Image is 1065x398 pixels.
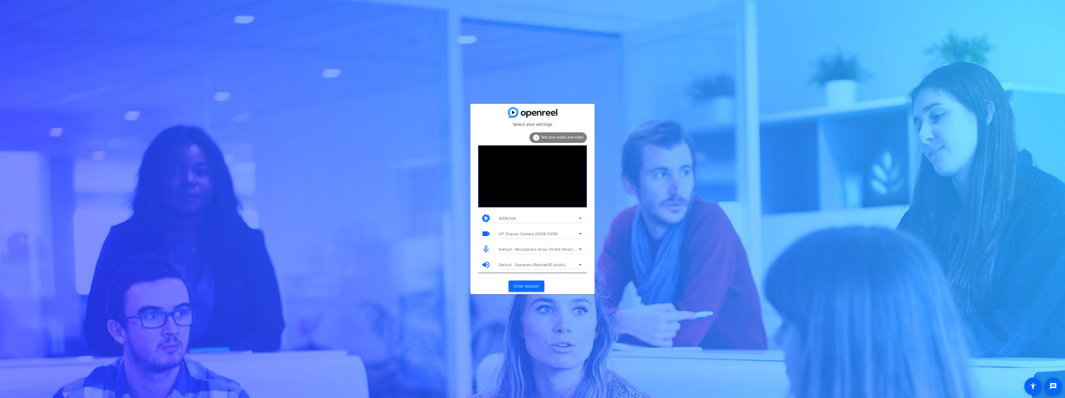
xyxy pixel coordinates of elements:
[532,134,540,141] mat-icon: info
[481,245,491,254] mat-icon: mic_none
[499,216,515,221] span: WEBCAM
[541,135,584,139] span: Test your audio and video
[499,247,653,252] span: Default - Microphone Array (Intel® Smart Sound Technology for Digital Microphones)
[1029,383,1037,390] mat-icon: accessibility
[481,260,491,269] mat-icon: volume_up
[481,229,491,238] mat-icon: videocam
[499,232,558,236] span: HP Display Camera (0408:5458)
[1049,383,1057,390] mat-icon: message
[499,263,566,267] span: Default - Speakers (Realtek(R) Audio)
[514,283,539,290] span: Enter session
[508,107,557,118] img: blue-gradient.svg
[509,281,544,292] button: Enter session
[481,214,491,223] mat-icon: camera
[470,121,595,128] mat-card-subtitle: Select your settings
